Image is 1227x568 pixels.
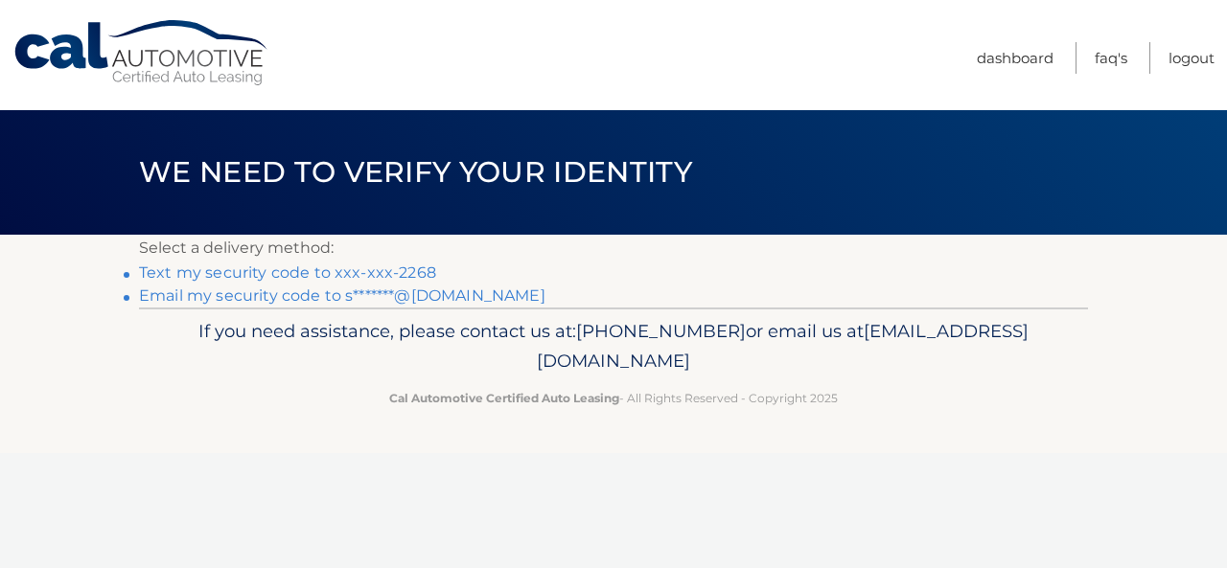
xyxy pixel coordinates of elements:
[151,388,1076,408] p: - All Rights Reserved - Copyright 2025
[977,42,1053,74] a: Dashboard
[139,286,545,305] a: Email my security code to s*******@[DOMAIN_NAME]
[576,320,746,342] span: [PHONE_NUMBER]
[389,391,619,405] strong: Cal Automotive Certified Auto Leasing
[12,19,271,87] a: Cal Automotive
[139,154,692,190] span: We need to verify your identity
[151,316,1076,377] p: If you need assistance, please contact us at: or email us at
[1169,42,1215,74] a: Logout
[139,263,436,282] a: Text my security code to xxx-xxx-2268
[1095,42,1127,74] a: FAQ's
[139,235,1088,261] p: Select a delivery method:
